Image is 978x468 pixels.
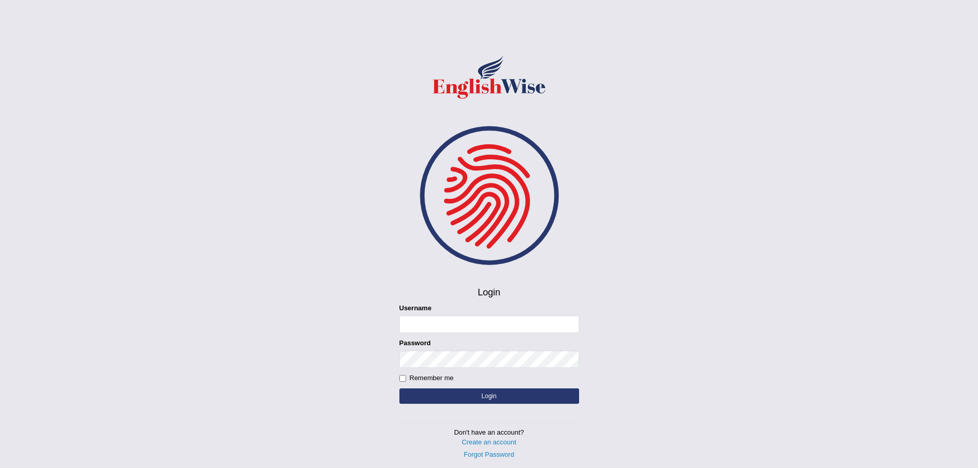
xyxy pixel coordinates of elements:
label: Remember me [399,373,454,383]
a: Create an account [399,437,579,447]
input: Remember me [399,375,406,382]
a: Forgot Password [399,450,579,459]
img: Logo of English Wise sign in for intelligent practice with AI [431,54,548,100]
label: Password [399,338,431,348]
p: Don't have an account? [399,427,579,459]
h4: Login [399,105,579,298]
button: Login [399,388,579,404]
label: Username [399,303,432,313]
